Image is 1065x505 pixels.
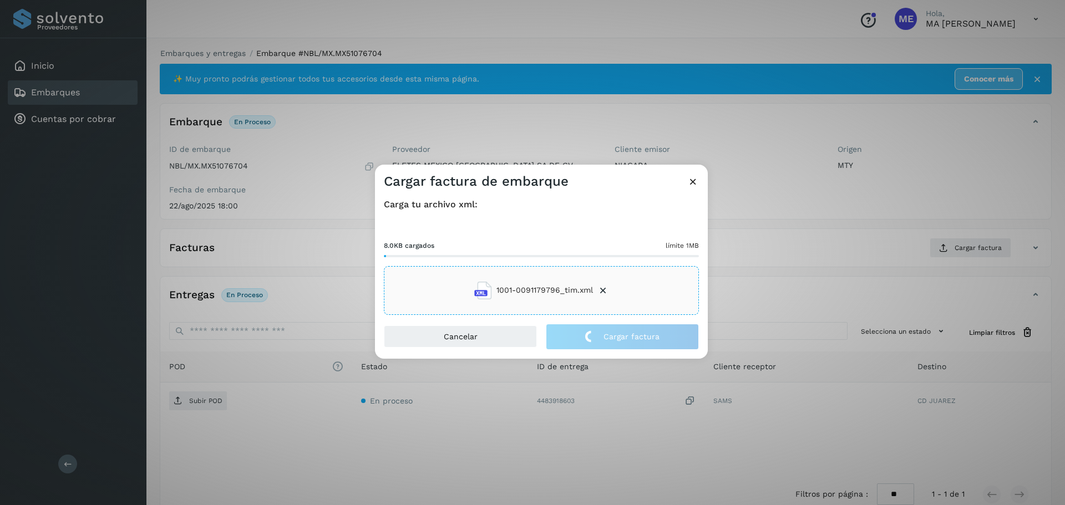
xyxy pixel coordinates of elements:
[384,325,537,348] button: Cancelar
[603,333,660,340] span: Cargar factura
[666,241,699,251] span: límite 1MB
[546,324,699,350] button: Cargar factura
[384,174,569,190] h3: Cargar factura de embarque
[444,333,478,340] span: Cancelar
[496,284,593,296] span: 1001-0091179796_tim.xml
[384,241,434,251] span: 8.0KB cargados
[384,199,699,210] h4: Carga tu archivo xml:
